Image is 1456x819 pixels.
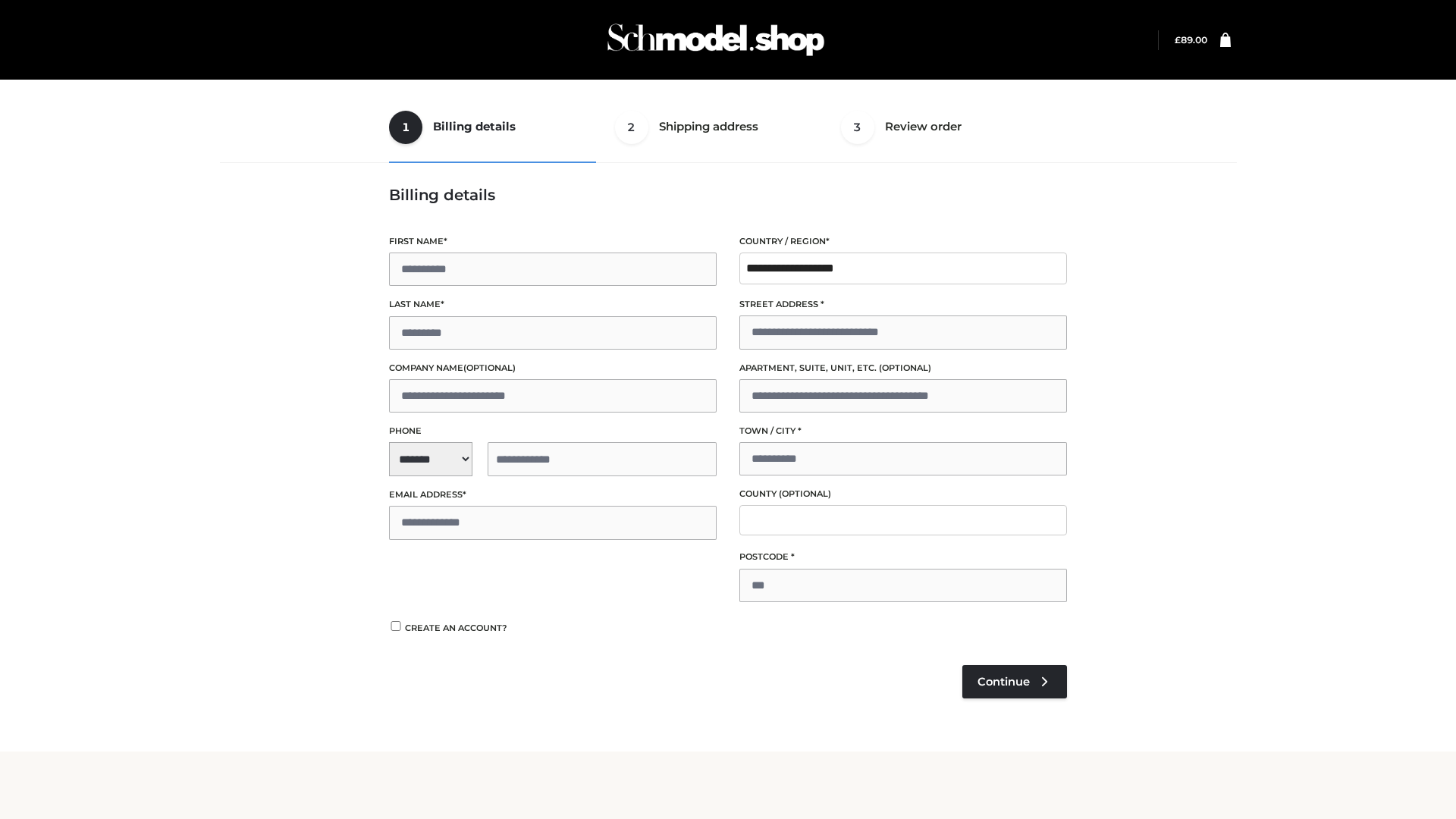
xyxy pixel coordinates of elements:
[879,362,931,373] span: (optional)
[739,424,1067,438] label: Town / City
[389,234,717,249] label: First name
[389,488,717,502] label: Email address
[977,675,1030,689] span: Continue
[389,297,717,312] label: Last name
[463,362,516,373] span: (optional)
[1175,34,1181,45] span: £
[389,424,717,438] label: Phone
[739,234,1067,249] label: Country / Region
[389,361,717,375] label: Company name
[739,297,1067,312] label: Street address
[739,487,1067,501] label: County
[962,665,1067,698] a: Continue
[389,621,403,631] input: Create an account?
[779,488,831,499] span: (optional)
[389,186,1067,204] h3: Billing details
[1175,34,1207,45] bdi: 89.00
[1175,34,1207,45] a: £89.00
[405,623,507,633] span: Create an account?
[739,361,1067,375] label: Apartment, suite, unit, etc.
[602,10,830,70] img: Schmodel Admin 964
[739,550,1067,564] label: Postcode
